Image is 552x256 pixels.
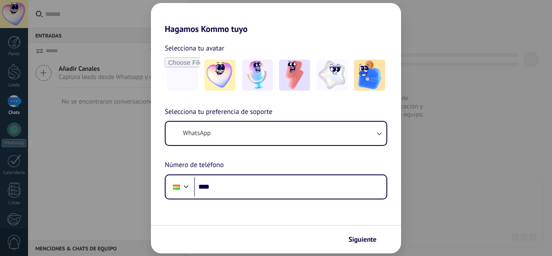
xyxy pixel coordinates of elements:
img: -1.jpeg [204,60,235,91]
span: Selecciona tu avatar [165,43,224,54]
h2: Hagamos Kommo tuyo [151,3,401,34]
span: Siguiente [348,237,376,243]
div: Bolivia: + 591 [168,178,185,196]
span: Número de teléfono [165,160,224,171]
button: WhatsApp [166,122,386,145]
img: -4.jpeg [317,60,348,91]
img: -3.jpeg [279,60,310,91]
span: Selecciona tu preferencia de soporte [165,107,273,118]
button: Siguiente [345,232,388,247]
img: -2.jpeg [242,60,273,91]
img: -5.jpeg [354,60,385,91]
span: WhatsApp [183,129,210,138]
